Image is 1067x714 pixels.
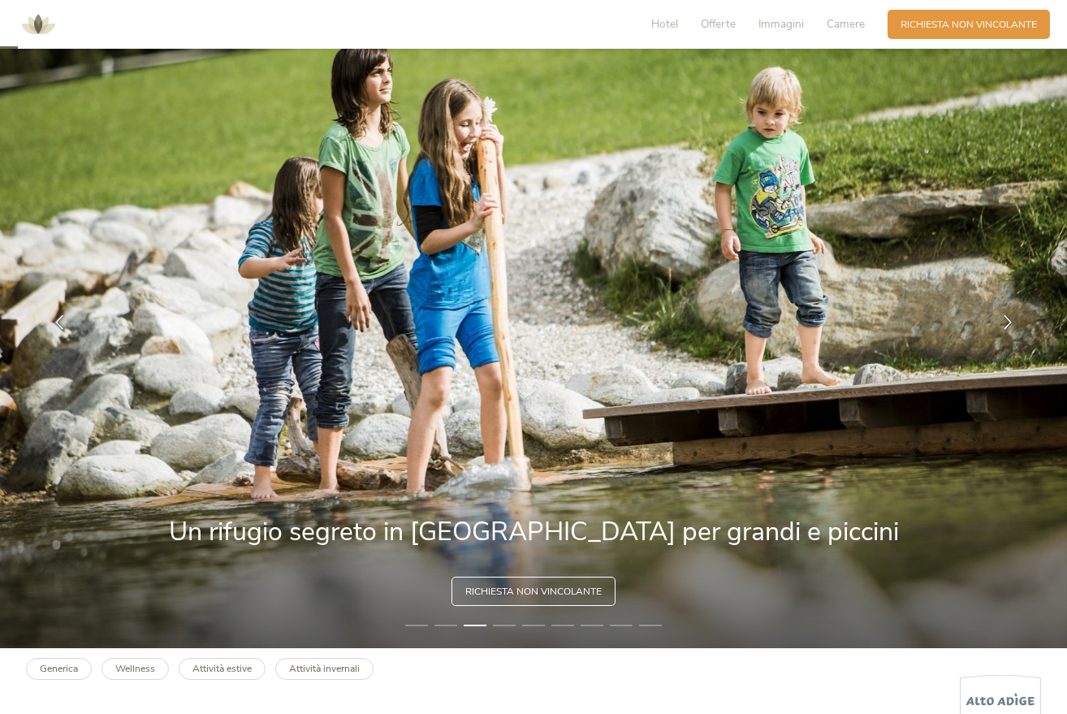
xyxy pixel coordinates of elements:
[275,658,374,680] a: Attività invernali
[192,662,252,675] b: Attività estive
[465,585,602,599] span: Richiesta non vincolante
[26,658,92,680] a: Generica
[827,16,865,32] span: Camere
[289,662,360,675] b: Attività invernali
[701,16,736,32] span: Offerte
[179,658,266,680] a: Attività estive
[102,658,169,680] a: Wellness
[115,662,155,675] b: Wellness
[901,18,1037,32] span: Richiesta non vincolante
[758,16,804,32] span: Immagini
[40,662,78,675] b: Generica
[14,19,63,28] a: AMONTI & LUNARIS Wellnessresort
[651,16,678,32] span: Hotel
